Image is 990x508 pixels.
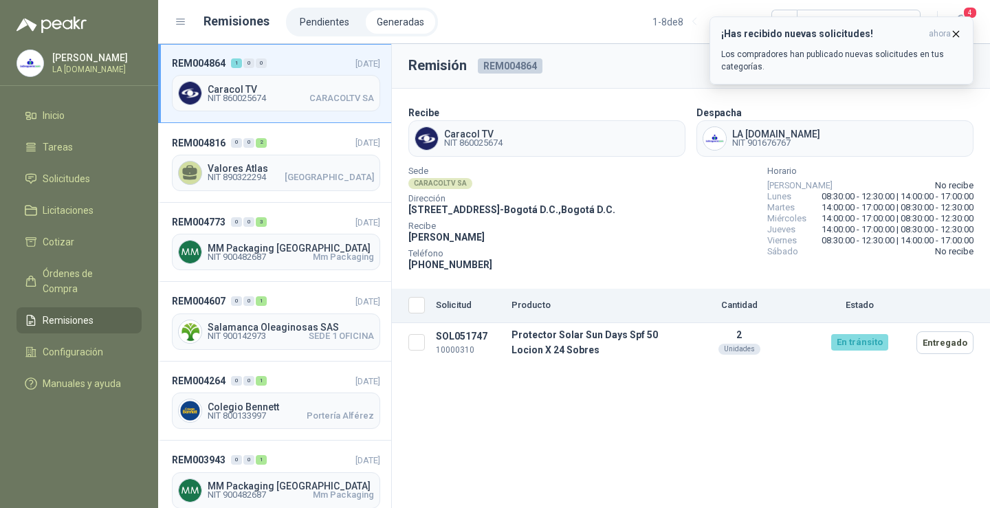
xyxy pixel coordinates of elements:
[709,16,973,85] button: ¡Has recibido nuevas solicitudes!ahora Los compradores han publicado nuevas solicitudes en tus ca...
[309,332,374,340] span: SEDE 1 OFICINA
[256,296,267,306] div: 1
[16,166,142,192] a: Solicitudes
[52,65,138,74] p: LA [DOMAIN_NAME]
[256,376,267,386] div: 1
[179,241,201,263] img: Company Logo
[243,58,254,68] div: 0
[16,197,142,223] a: Licitaciones
[16,307,142,333] a: Remisiones
[231,138,242,148] div: 0
[158,123,391,202] a: REM004816002[DATE] Valores AtlasNIT 890322294[GEOGRAPHIC_DATA]
[309,94,374,102] span: CARACOLTV SA
[16,229,142,255] a: Cotizar
[43,234,74,250] span: Cotizar
[179,399,201,422] img: Company Logo
[670,289,808,323] th: Cantidad
[822,202,973,213] span: 14:00:00 - 17:00:00 | 08:30:00 - 12:30:00
[916,331,973,354] button: Entregado
[243,138,254,148] div: 0
[172,135,225,151] span: REM004816
[208,85,374,94] span: Caracol TV
[767,213,806,224] span: Miércoles
[703,127,726,150] img: Company Logo
[208,412,266,420] span: NIT 800133997
[652,11,727,33] div: 1 - 8 de 8
[408,55,467,76] h3: Remisión
[408,204,615,215] span: [STREET_ADDRESS] - Bogotá D.C. , Bogotá D.C.
[208,402,374,412] span: Colegio Bennett
[231,296,242,306] div: 0
[822,235,973,246] span: 08:30:00 - 12:30:00 | 14:00:00 - 17:00:00
[43,140,73,155] span: Tareas
[767,235,797,246] span: Viernes
[430,323,506,362] td: SOL051747
[767,180,833,191] span: [PERSON_NAME]
[392,289,430,323] th: Seleccionar/deseleccionar
[408,178,472,189] div: CARACOLTV SA
[831,334,888,351] div: En tránsito
[355,58,380,69] span: [DATE]
[16,339,142,365] a: Configuración
[16,102,142,129] a: Inicio
[172,214,225,230] span: REM004773
[408,232,485,243] span: [PERSON_NAME]
[208,253,266,261] span: NIT 900482687
[203,12,269,31] h1: Remisiones
[929,28,951,40] span: ahora
[436,344,500,357] p: 10000310
[355,137,380,148] span: [DATE]
[256,58,267,68] div: 0
[231,376,242,386] div: 0
[721,28,923,40] h3: ¡Has recibido nuevas solicitudes!
[17,50,43,76] img: Company Logo
[949,10,973,34] button: 4
[43,108,65,123] span: Inicio
[158,44,391,123] a: REM004864100[DATE] Company LogoCaracol TVNIT 860025674CARACOLTV SA
[355,455,380,465] span: [DATE]
[179,479,201,502] img: Company Logo
[243,455,254,465] div: 0
[822,191,973,202] span: 08:30:00 - 12:30:00 | 14:00:00 - 17:00:00
[208,322,374,332] span: Salamanca Oleaginosas SAS
[767,202,795,213] span: Martes
[179,320,201,343] img: Company Logo
[16,16,87,33] img: Logo peakr
[256,138,267,148] div: 2
[935,246,973,257] span: No recibe
[43,203,93,218] span: Licitaciones
[172,452,225,467] span: REM003943
[243,296,254,306] div: 0
[808,323,911,362] td: En tránsito
[16,371,142,397] a: Manuales y ayuda
[231,217,242,227] div: 0
[444,129,503,139] span: Caracol TV
[16,134,142,160] a: Tareas
[478,58,542,74] span: REM004864
[430,289,506,323] th: Solicitud
[676,329,802,340] p: 2
[408,223,615,230] span: Recibe
[408,195,615,202] span: Dirección
[962,6,978,19] span: 4
[415,127,438,150] img: Company Logo
[208,173,266,181] span: NIT 890322294
[256,217,267,227] div: 3
[366,10,435,34] a: Generadas
[506,289,670,323] th: Producto
[289,10,360,34] a: Pendientes
[822,224,973,235] span: 14:00:00 - 17:00:00 | 08:30:00 - 12:30:00
[158,362,391,441] a: REM004264001[DATE] Company LogoColegio BennettNIT 800133997Portería Alférez
[208,491,266,499] span: NIT 900482687
[43,313,93,328] span: Remisiones
[158,203,391,282] a: REM004773003[DATE] Company LogoMM Packaging [GEOGRAPHIC_DATA]NIT 900482687Mm Packaging
[16,261,142,302] a: Órdenes de Compra
[172,373,225,388] span: REM004264
[767,191,791,202] span: Lunes
[179,82,201,104] img: Company Logo
[158,282,391,361] a: REM004607001[DATE] Company LogoSalamanca Oleaginosas SASNIT 900142973SEDE 1 OFICINA
[732,129,820,139] span: LA [DOMAIN_NAME]
[208,164,374,173] span: Valores Atlas
[208,94,266,102] span: NIT 860025674
[822,213,973,224] span: 14:00:00 - 17:00:00 | 08:30:00 - 12:30:00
